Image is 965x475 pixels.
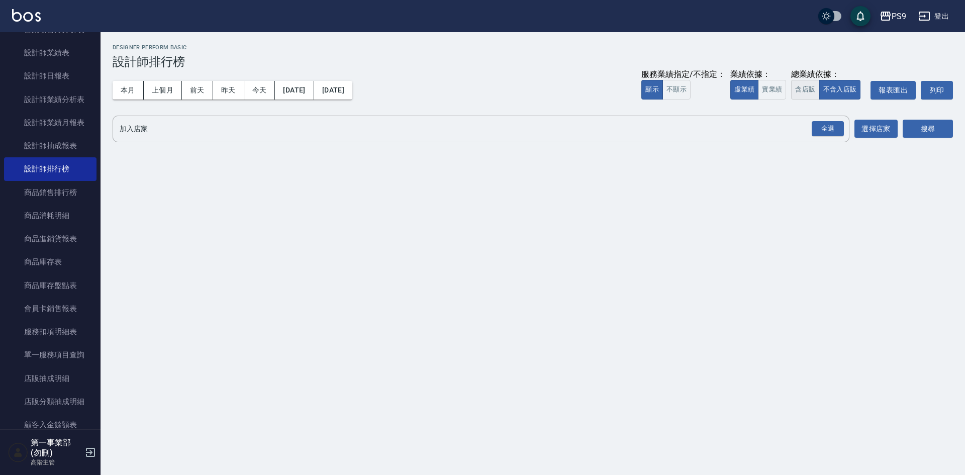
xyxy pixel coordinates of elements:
[144,81,182,100] button: 上個月
[182,81,213,100] button: 前天
[903,120,953,138] button: 搜尋
[12,9,41,22] img: Logo
[791,80,819,100] button: 含店販
[641,80,663,100] button: 顯示
[854,120,898,138] button: 選擇店家
[213,81,244,100] button: 昨天
[4,134,96,157] a: 設計師抽成報表
[662,80,691,100] button: 不顯示
[4,181,96,204] a: 商品銷售排行榜
[4,41,96,64] a: 設計師業績表
[4,64,96,87] a: 設計師日報表
[4,343,96,366] a: 單一服務項目查詢
[314,81,352,100] button: [DATE]
[113,55,953,69] h3: 設計師排行榜
[730,80,758,100] button: 虛業績
[758,80,786,100] button: 實業績
[812,121,844,137] div: 全選
[4,413,96,436] a: 顧客入金餘額表
[4,227,96,250] a: 商品進銷貨報表
[4,297,96,320] a: 會員卡銷售報表
[31,458,82,467] p: 高階主管
[730,69,786,80] div: 業績依據：
[244,81,275,100] button: 今天
[4,88,96,111] a: 設計師業績分析表
[4,274,96,297] a: 商品庫存盤點表
[892,10,906,23] div: PS9
[850,6,871,26] button: save
[4,367,96,390] a: 店販抽成明細
[641,69,725,80] div: 服務業績指定/不指定：
[4,157,96,180] a: 設計師排行榜
[4,111,96,134] a: 設計師業績月報表
[819,80,861,100] button: 不含入店販
[791,69,865,80] div: 總業績依據：
[4,204,96,227] a: 商品消耗明細
[8,442,28,462] img: Person
[876,6,910,27] button: PS9
[914,7,953,26] button: 登出
[113,44,953,51] h2: Designer Perform Basic
[921,81,953,100] button: 列印
[4,250,96,273] a: 商品庫存表
[4,320,96,343] a: 服務扣項明細表
[275,81,314,100] button: [DATE]
[113,81,144,100] button: 本月
[871,81,916,100] button: 報表匯出
[117,120,830,138] input: 店家名稱
[31,438,82,458] h5: 第一事業部 (勿刪)
[810,119,846,139] button: Open
[4,390,96,413] a: 店販分類抽成明細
